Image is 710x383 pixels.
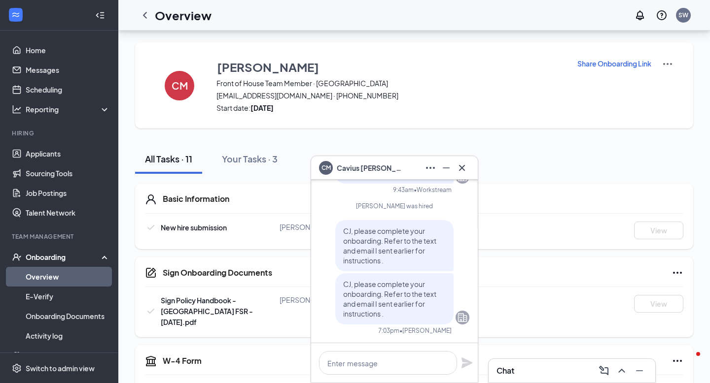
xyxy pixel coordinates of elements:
[393,186,414,194] div: 9:43am
[12,252,22,262] svg: UserCheck
[614,363,630,379] button: ChevronUp
[634,222,683,239] button: View
[145,222,157,233] svg: Checkmark
[12,129,108,137] div: Hiring
[319,202,469,210] div: [PERSON_NAME] was hired
[145,305,157,317] svg: Checkmark
[678,11,688,19] div: SW
[12,104,22,114] svg: Analysis
[11,10,21,20] svg: WorkstreamLogo
[378,326,399,335] div: 7:03pm
[163,267,272,278] h5: Sign Onboarding Documents
[596,363,612,379] button: ComposeMessage
[280,223,398,231] span: [PERSON_NAME] needs to complete
[497,365,514,376] h3: Chat
[577,59,651,68] p: Share Onboarding Link
[457,312,468,323] svg: Company
[662,58,674,70] img: More Actions
[145,193,157,205] svg: User
[676,350,700,373] iframe: Intercom live chat
[634,365,645,377] svg: Minimize
[425,162,436,174] svg: Ellipses
[280,295,459,305] div: [PERSON_NAME] needs to sign
[145,267,157,279] svg: CompanyDocumentIcon
[222,153,278,165] div: Your Tasks · 3
[634,9,646,21] svg: Notifications
[145,153,192,165] div: All Tasks · 11
[26,104,110,114] div: Reporting
[26,183,110,203] a: Job Postings
[656,9,668,21] svg: QuestionInfo
[95,10,105,20] svg: Collapse
[26,40,110,60] a: Home
[161,223,227,232] span: New hire submission
[216,103,565,113] span: Start date:
[172,82,188,89] h4: CM
[12,363,22,373] svg: Settings
[12,232,108,241] div: Team Management
[26,346,110,365] a: Team
[414,186,452,194] span: • Workstream
[616,365,628,377] svg: ChevronUp
[672,355,683,367] svg: Ellipses
[598,365,610,377] svg: ComposeMessage
[26,287,110,306] a: E-Verify
[423,160,438,176] button: Ellipses
[672,267,683,279] svg: Ellipses
[461,357,473,369] svg: Plane
[26,267,110,287] a: Overview
[155,58,204,113] button: CM
[26,363,95,373] div: Switch to admin view
[632,363,647,379] button: Minimize
[440,162,452,174] svg: Minimize
[216,58,565,76] button: [PERSON_NAME]
[139,9,151,21] svg: ChevronLeft
[216,78,565,88] span: Front of House Team Member · [GEOGRAPHIC_DATA]
[337,162,406,173] span: Cavius [PERSON_NAME]
[26,163,110,183] a: Sourcing Tools
[145,355,157,367] svg: TaxGovernmentIcon
[155,7,212,24] h1: Overview
[216,91,565,100] span: [EMAIL_ADDRESS][DOMAIN_NAME] · [PHONE_NUMBER]
[438,160,454,176] button: Minimize
[454,160,470,176] button: Cross
[26,80,110,99] a: Scheduling
[26,144,110,163] a: Applicants
[26,60,110,80] a: Messages
[163,355,202,366] h5: W-4 Form
[343,226,436,265] span: CJ, please complete your onboarding. Refer to the text and email I sent earlier for instructions .
[577,58,652,69] button: Share Onboarding Link
[217,59,319,75] h3: [PERSON_NAME]
[163,193,229,204] h5: Basic Information
[26,306,110,326] a: Onboarding Documents
[26,252,102,262] div: Onboarding
[399,326,452,335] span: • [PERSON_NAME]
[634,295,683,313] button: View
[26,326,110,346] a: Activity log
[161,296,253,326] span: Sign Policy Handbook - [GEOGRAPHIC_DATA] FSR - [DATE].pdf
[343,280,436,318] span: CJ, please complete your onboarding. Refer to the text and email I sent earlier for instructions .
[456,162,468,174] svg: Cross
[26,203,110,223] a: Talent Network
[250,103,274,112] strong: [DATE]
